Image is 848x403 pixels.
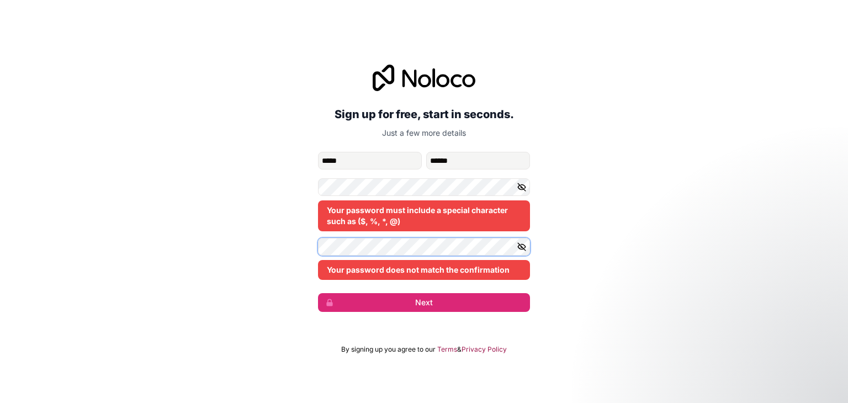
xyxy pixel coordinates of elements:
span: & [457,345,462,354]
input: given-name [318,152,422,169]
input: Confirm password [318,238,530,256]
span: By signing up you agree to our [341,345,436,354]
button: Next [318,293,530,312]
a: Privacy Policy [462,345,507,354]
a: Terms [437,345,457,354]
p: Just a few more details [318,128,530,139]
div: Your password does not match the confirmation [318,260,530,280]
input: family-name [426,152,530,169]
div: Your password must include a special character such as ($, %, *, @) [318,200,530,231]
h2: Sign up for free, start in seconds. [318,104,530,124]
input: Password [318,178,530,196]
iframe: Intercom notifications message [627,320,848,397]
